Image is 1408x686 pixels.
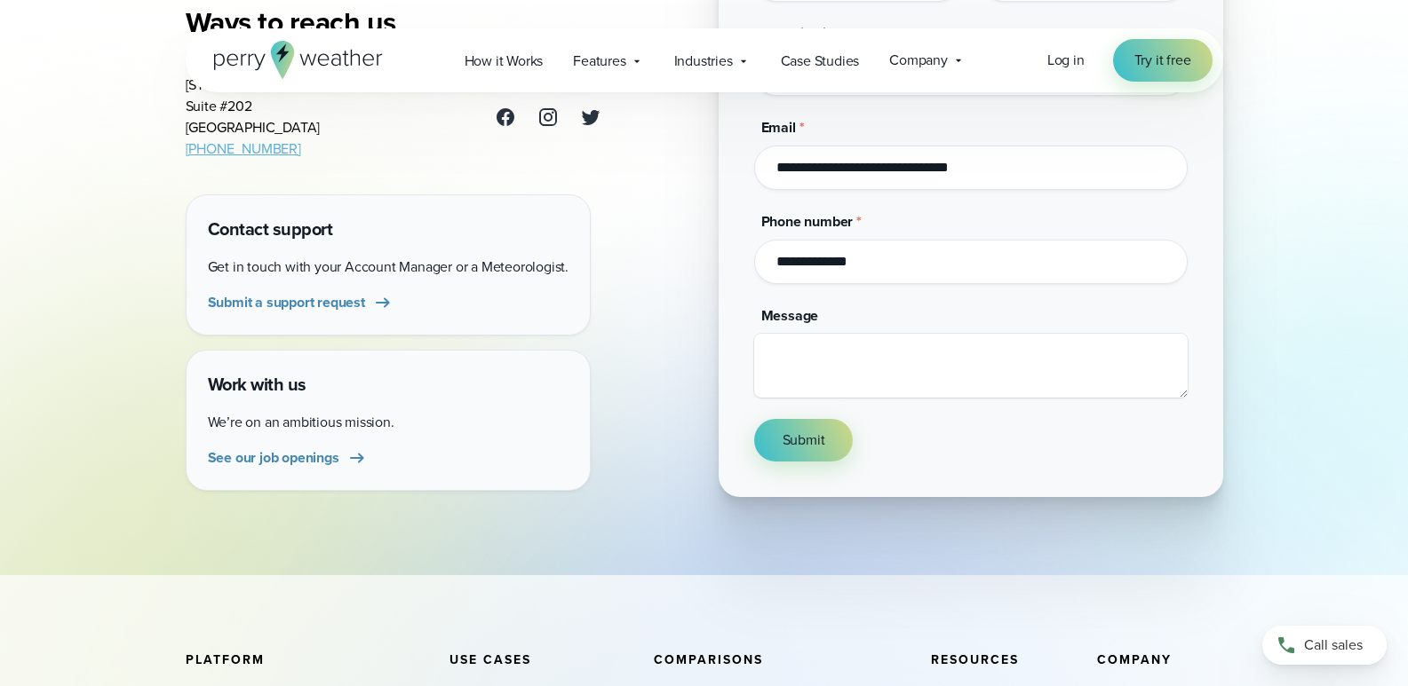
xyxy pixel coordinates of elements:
[761,305,819,326] span: Message
[1047,50,1085,71] a: Log in
[761,117,796,138] span: Email
[186,4,601,40] h3: Ways to reach us
[186,651,265,669] span: Platform
[186,138,301,159] a: [PHONE_NUMBER]
[783,430,825,451] span: Submit
[754,419,854,461] button: Submit
[761,211,854,232] span: Phone number
[1097,651,1172,669] span: Company
[1304,635,1363,656] span: Call sales
[654,651,763,669] span: Comparisons
[449,651,531,669] span: Use Cases
[1134,50,1191,71] span: Try it free
[208,292,365,313] span: Submit a support request
[208,372,569,398] h4: Work with us
[573,51,625,72] span: Features
[1047,50,1085,70] span: Log in
[781,51,860,72] span: Case Studies
[889,50,948,71] span: Company
[208,292,394,313] a: Submit a support request
[449,43,559,79] a: How it Works
[766,43,875,79] a: Case Studies
[931,651,1019,669] span: Resources
[761,23,881,43] span: Organization name
[208,217,569,242] h4: Contact support
[208,447,339,469] span: See our job openings
[1113,39,1213,82] a: Try it free
[208,447,368,469] a: See our job openings
[674,51,733,72] span: Industries
[1262,626,1387,665] a: Call sales
[465,51,544,72] span: How it Works
[186,75,321,160] address: [STREET_ADDRESS] Suite #202 [GEOGRAPHIC_DATA]
[208,412,569,433] p: We’re on an ambitious mission.
[208,256,569,278] p: Get in touch with your Account Manager or a Meteorologist.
